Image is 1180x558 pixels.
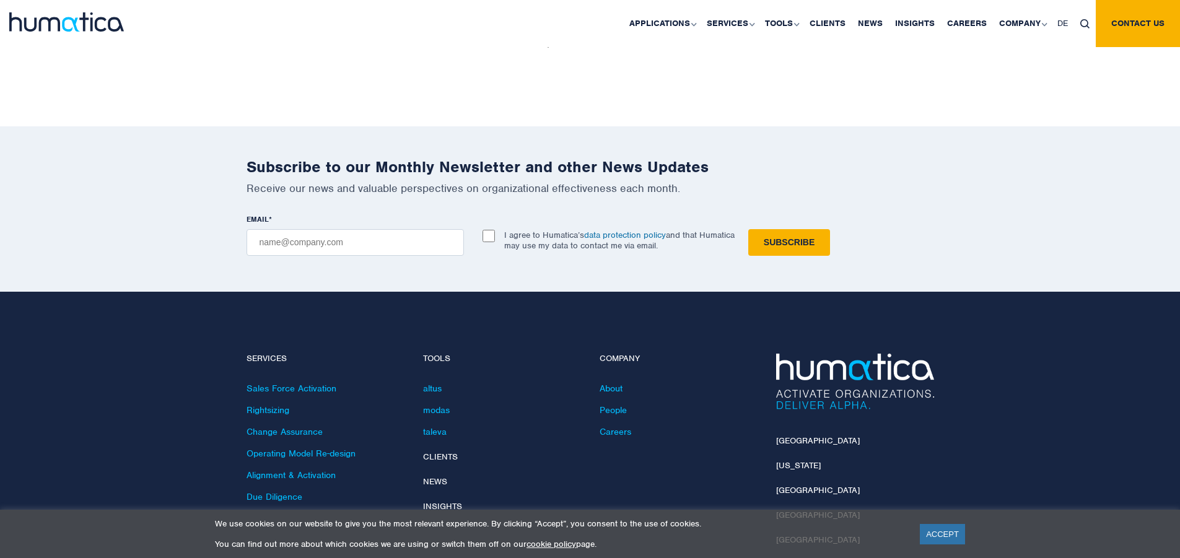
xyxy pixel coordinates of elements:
img: search_icon [1080,19,1090,28]
h4: Company [600,354,758,364]
h2: Subscribe to our Monthly Newsletter and other News Updates [247,157,934,177]
a: ACCEPT [920,524,965,544]
a: [US_STATE] [776,460,821,471]
a: taleva [423,426,447,437]
p: We use cookies on our website to give you the most relevant experience. By clicking “Accept”, you... [215,518,904,529]
a: Clients [423,451,458,462]
a: News [423,476,447,487]
img: Humatica [776,354,934,409]
img: logo [9,12,124,32]
span: DE [1057,18,1068,28]
input: name@company.com [247,229,464,256]
a: data protection policy [584,230,666,240]
a: Insights [423,501,462,512]
a: People [600,404,627,416]
p: I agree to Humatica’s and that Humatica may use my data to contact me via email. [504,230,735,251]
a: cookie policy [527,539,576,549]
a: Rightsizing [247,404,289,416]
a: Careers [600,426,631,437]
a: About [600,383,623,394]
h4: Services [247,354,404,364]
a: Change Assurance [247,426,323,437]
a: altus [423,383,442,394]
a: [GEOGRAPHIC_DATA] [776,435,860,446]
p: You can find out more about which cookies we are using or switch them off on our page. [215,539,904,549]
a: Alignment & Activation [247,469,336,481]
a: modas [423,404,450,416]
p: Receive our news and valuable perspectives on organizational effectiveness each month. [247,181,934,195]
a: Due Diligence [247,491,302,502]
a: Operating Model Re-design [247,448,356,459]
a: Sales Force Activation [247,383,336,394]
span: EMAIL [247,214,269,224]
input: Subscribe [748,229,830,256]
input: I agree to Humatica’sdata protection policyand that Humatica may use my data to contact me via em... [483,230,495,242]
a: [GEOGRAPHIC_DATA] [776,485,860,495]
h4: Tools [423,354,581,364]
